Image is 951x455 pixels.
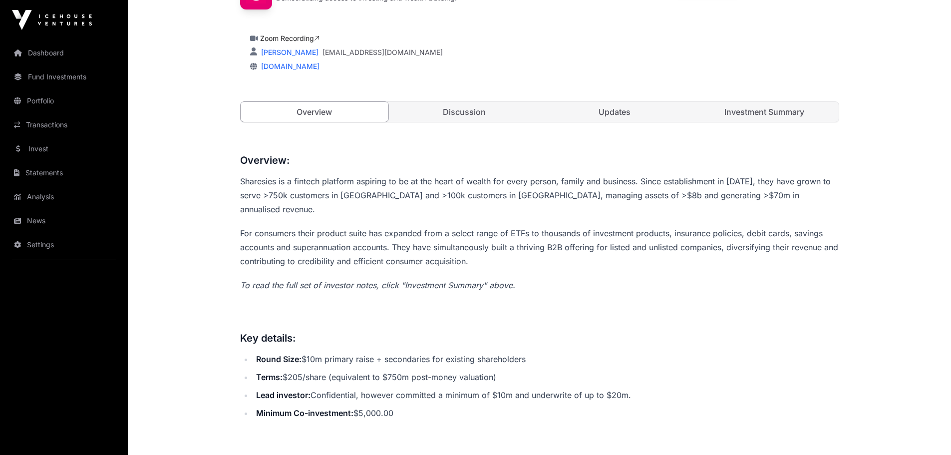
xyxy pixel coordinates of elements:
a: [PERSON_NAME] [259,48,318,56]
a: [DOMAIN_NAME] [257,62,319,70]
a: Investment Summary [690,102,839,122]
h3: Key details: [240,330,839,346]
p: For consumers their product suite has expanded from a select range of ETFs to thousands of invest... [240,226,839,268]
a: Transactions [8,114,120,136]
a: Discussion [390,102,539,122]
em: To read the full set of investor notes, click "Investment Summary" above. [240,280,515,290]
iframe: Chat Widget [901,407,951,455]
a: Analysis [8,186,120,208]
a: Fund Investments [8,66,120,88]
li: $10m primary raise + secondaries for existing shareholders [253,352,839,366]
li: $5,000.00 [253,406,839,420]
strong: : [308,390,311,400]
strong: Lead investor [256,390,308,400]
strong: Round Size: [256,354,302,364]
li: Confidential, however committed a minimum of $10m and underwrite of up to $20m. [253,388,839,402]
a: News [8,210,120,232]
a: Dashboard [8,42,120,64]
a: [EMAIL_ADDRESS][DOMAIN_NAME] [322,47,443,57]
a: Portfolio [8,90,120,112]
a: Zoom Recording [260,34,319,42]
h3: Overview: [240,152,839,168]
a: Invest [8,138,120,160]
li: $205/share (equivalent to $750m post-money valuation) [253,370,839,384]
a: Statements [8,162,120,184]
strong: Terms: [256,372,283,382]
a: Updates [541,102,689,122]
a: Settings [8,234,120,256]
nav: Tabs [241,102,839,122]
a: Overview [240,101,389,122]
strong: Minimum Co-investment: [256,408,353,418]
p: Sharesies is a fintech platform aspiring to be at the heart of wealth for every person, family an... [240,174,839,216]
img: Icehouse Ventures Logo [12,10,92,30]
